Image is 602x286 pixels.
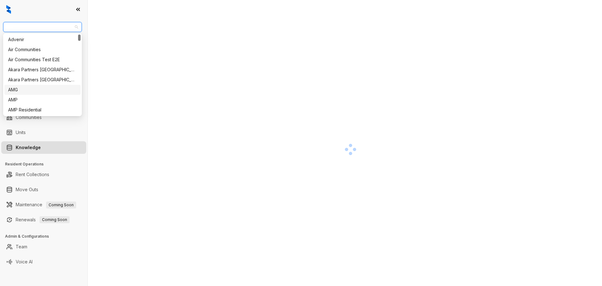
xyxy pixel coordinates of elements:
[4,55,81,65] div: Air Communities Test E2E
[1,183,86,196] li: Move Outs
[1,168,86,181] li: Rent Collections
[1,256,86,268] li: Voice AI
[1,213,86,226] li: Renewals
[8,56,77,63] div: Air Communities Test E2E
[4,95,81,105] div: AMP
[8,86,77,93] div: AMG
[16,126,26,139] a: Units
[7,22,78,32] span: Magnolia Capital
[8,46,77,53] div: Air Communities
[1,69,86,82] li: Leasing
[1,42,86,55] li: Leads
[8,76,77,83] div: Akara Partners [GEOGRAPHIC_DATA]
[46,202,76,208] span: Coming Soon
[5,234,87,239] h3: Admin & Configurations
[16,240,27,253] a: Team
[16,111,42,124] a: Communities
[4,35,81,45] div: Advenir
[6,5,11,14] img: logo
[4,75,81,85] div: Akara Partners Phoenix
[1,198,86,211] li: Maintenance
[1,141,86,154] li: Knowledge
[16,256,33,268] a: Voice AI
[40,216,70,223] span: Coming Soon
[1,126,86,139] li: Units
[5,161,87,167] h3: Resident Operations
[4,85,81,95] div: AMG
[16,141,41,154] a: Knowledge
[8,36,77,43] div: Advenir
[16,213,70,226] a: RenewalsComing Soon
[1,240,86,253] li: Team
[4,65,81,75] div: Akara Partners Nashville
[4,45,81,55] div: Air Communities
[1,111,86,124] li: Communities
[1,84,86,97] li: Collections
[8,96,77,103] div: AMP
[8,66,77,73] div: Akara Partners [GEOGRAPHIC_DATA]
[16,183,38,196] a: Move Outs
[16,168,49,181] a: Rent Collections
[8,106,77,113] div: AMP Residential
[4,105,81,115] div: AMP Residential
